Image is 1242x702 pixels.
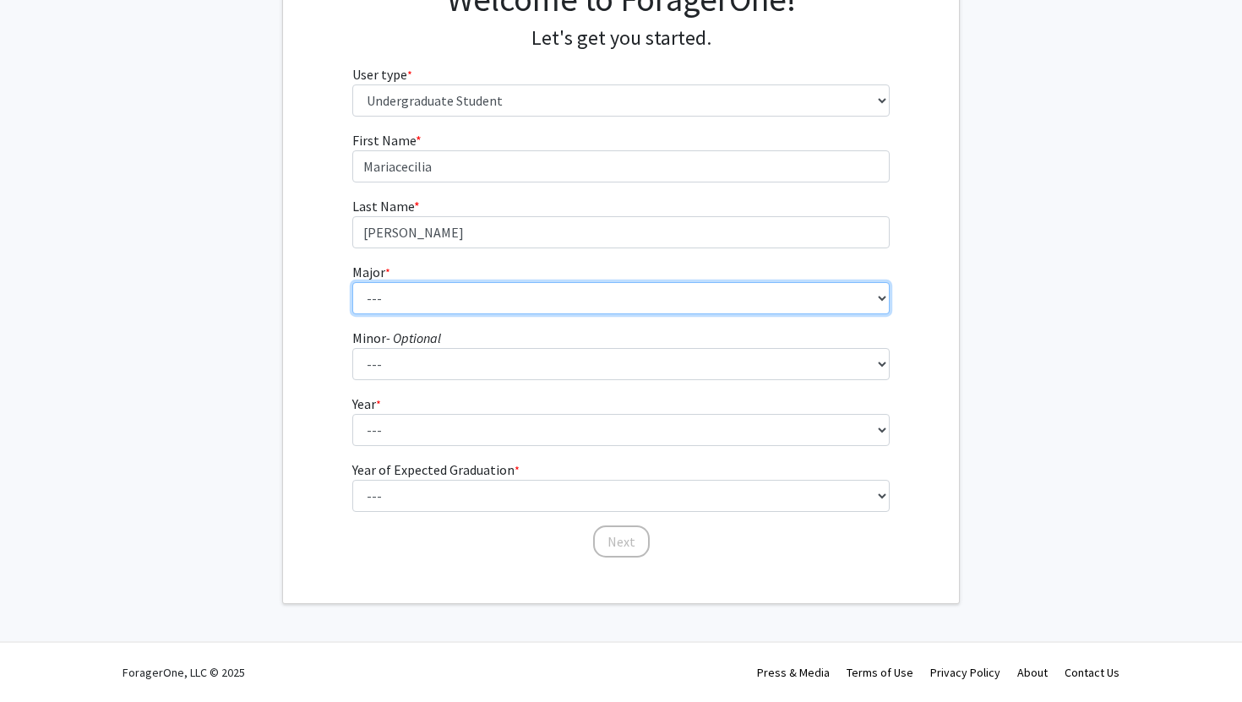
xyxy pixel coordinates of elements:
[352,394,381,414] label: Year
[352,26,891,51] h4: Let's get you started.
[386,329,441,346] i: - Optional
[757,665,830,680] a: Press & Media
[123,643,245,702] div: ForagerOne, LLC © 2025
[1017,665,1048,680] a: About
[593,525,650,558] button: Next
[352,132,416,149] span: First Name
[352,198,414,215] span: Last Name
[930,665,1000,680] a: Privacy Policy
[13,626,72,689] iframe: Chat
[1065,665,1119,680] a: Contact Us
[847,665,913,680] a: Terms of Use
[352,328,441,348] label: Minor
[352,64,412,84] label: User type
[352,262,390,282] label: Major
[352,460,520,480] label: Year of Expected Graduation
